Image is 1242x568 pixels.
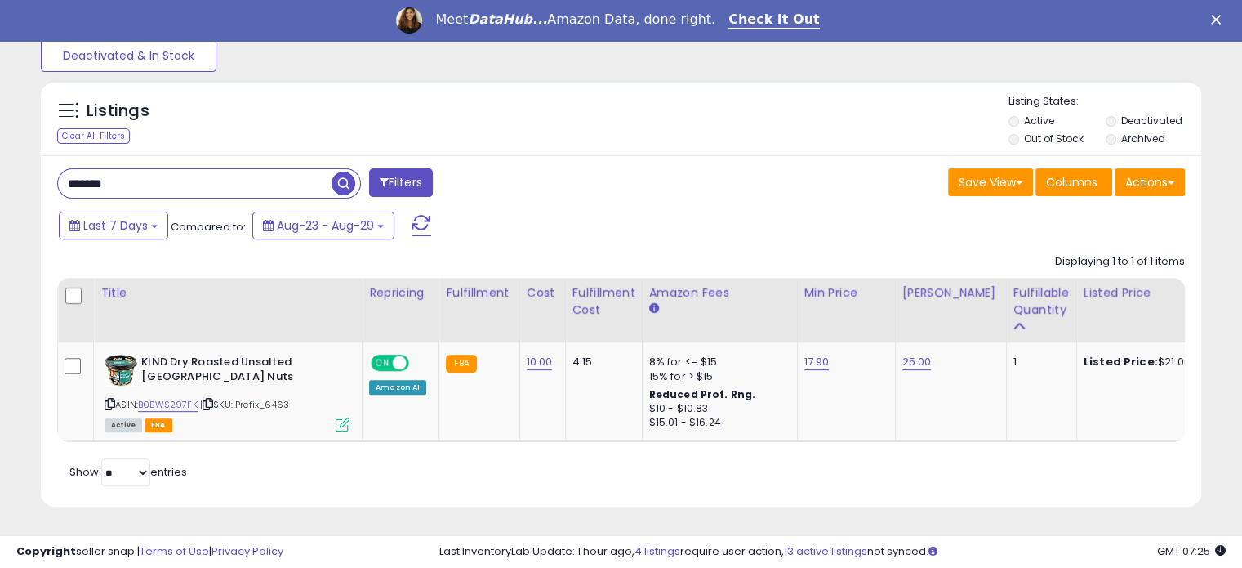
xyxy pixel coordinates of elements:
[105,355,349,431] div: ASIN:
[649,369,785,384] div: 15% for > $15
[105,418,142,432] span: All listings currently available for purchase on Amazon
[1157,543,1226,559] span: 2025-09-6 07:25 GMT
[138,398,198,412] a: B0BWS297FK
[1115,168,1185,196] button: Actions
[369,380,426,395] div: Amazon AI
[145,418,172,432] span: FBA
[572,284,635,319] div: Fulfillment Cost
[649,355,785,369] div: 8% for <= $15
[1013,355,1064,369] div: 1
[1035,168,1112,196] button: Columns
[1013,284,1070,319] div: Fulfillable Quantity
[649,387,756,401] b: Reduced Prof. Rng.
[369,168,433,197] button: Filters
[649,302,659,316] small: Amazon Fees.
[1084,354,1158,369] b: Listed Price:
[902,284,999,302] div: [PERSON_NAME]
[100,284,355,302] div: Title
[902,354,932,370] a: 25.00
[1120,132,1164,145] label: Archived
[446,355,476,373] small: FBA
[634,543,680,559] a: 4 listings
[527,354,553,370] a: 10.00
[1120,114,1182,127] label: Deactivated
[200,398,289,411] span: | SKU: Prefix_6463
[804,284,888,302] div: Min Price
[16,543,76,559] strong: Copyright
[468,11,547,27] i: DataHub...
[171,219,246,235] span: Compared to:
[649,416,785,430] div: $15.01 - $16.24
[1024,114,1054,127] label: Active
[369,284,432,302] div: Repricing
[1046,174,1097,190] span: Columns
[59,212,168,239] button: Last 7 Days
[1084,355,1219,369] div: $21.06
[728,11,820,29] a: Check It Out
[649,402,785,416] div: $10 - $10.83
[1024,132,1084,145] label: Out of Stock
[141,355,340,389] b: KIND Dry Roasted Unsalted [GEOGRAPHIC_DATA] Nuts
[948,168,1033,196] button: Save View
[372,356,393,369] span: ON
[527,284,559,302] div: Cost
[87,100,149,123] h5: Listings
[1055,254,1185,270] div: Displaying 1 to 1 of 1 items
[252,212,394,239] button: Aug-23 - Aug-29
[649,284,790,302] div: Amazon Fees
[16,544,283,560] div: seller snap | |
[439,544,1226,560] div: Last InventoryLab Update: 1 hour ago, require user action, not synced.
[435,11,715,28] div: Meet Amazon Data, done right.
[83,217,148,234] span: Last 7 Days
[1211,15,1227,25] div: Close
[446,284,512,302] div: Fulfillment
[407,356,433,369] span: OFF
[1084,284,1225,302] div: Listed Price
[804,354,830,370] a: 17.90
[105,355,137,387] img: 51Y+ZFs-MvL._SL40_.jpg
[41,39,216,72] button: Deactivated & In Stock
[277,217,374,234] span: Aug-23 - Aug-29
[57,128,130,144] div: Clear All Filters
[396,7,422,34] img: Profile image for Georgie
[572,355,630,369] div: 4.15
[1008,94,1201,110] p: Listing States:
[211,543,283,559] a: Privacy Policy
[69,464,187,480] span: Show: entries
[784,543,867,559] a: 13 active listings
[140,543,209,559] a: Terms of Use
